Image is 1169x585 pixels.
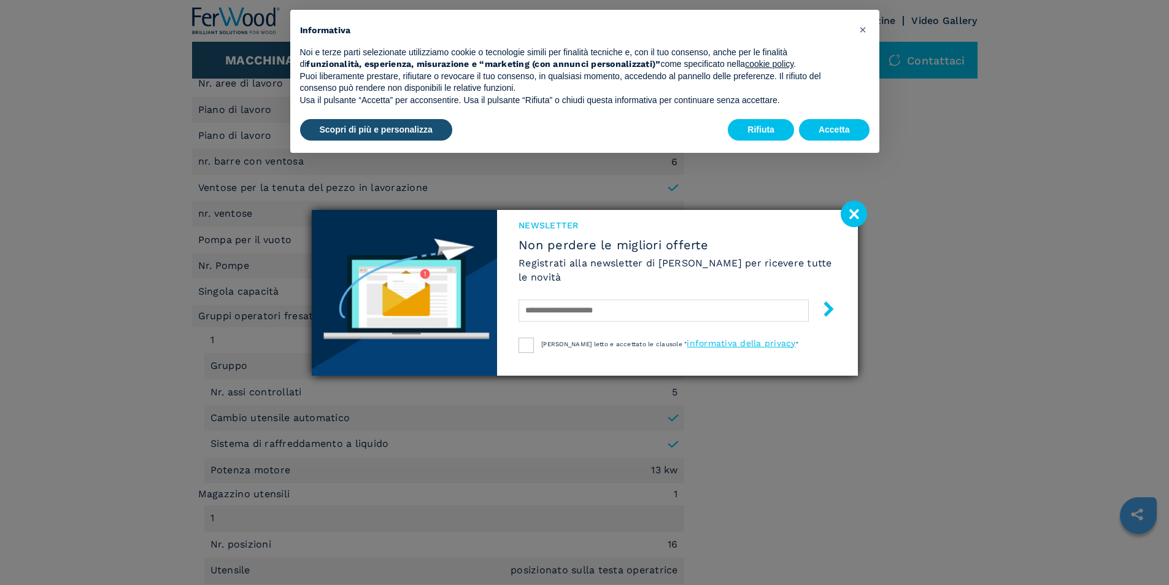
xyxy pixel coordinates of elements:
[300,119,452,141] button: Scopri di più e personalizza
[312,210,498,376] img: Newsletter image
[799,119,870,141] button: Accetta
[859,22,866,37] span: ×
[519,238,836,252] span: Non perdere le migliori offerte
[519,219,836,231] span: NEWSLETTER
[854,20,873,39] button: Chiudi questa informativa
[687,338,795,348] a: informativa della privacy
[809,296,836,325] button: submit-button
[728,119,794,141] button: Rifiuta
[541,341,687,347] span: [PERSON_NAME] letto e accettato le clausole "
[796,341,798,347] span: "
[300,25,850,37] h2: Informativa
[745,59,793,69] a: cookie policy
[519,256,836,284] h6: Registrati alla newsletter di [PERSON_NAME] per ricevere tutte le novità
[300,71,850,95] p: Puoi liberamente prestare, rifiutare o revocare il tuo consenso, in qualsiasi momento, accedendo ...
[300,47,850,71] p: Noi e terze parti selezionate utilizziamo cookie o tecnologie simili per finalità tecniche e, con...
[306,59,660,69] strong: funzionalità, esperienza, misurazione e “marketing (con annunci personalizzati)”
[300,95,850,107] p: Usa il pulsante “Accetta” per acconsentire. Usa il pulsante “Rifiuta” o chiudi questa informativa...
